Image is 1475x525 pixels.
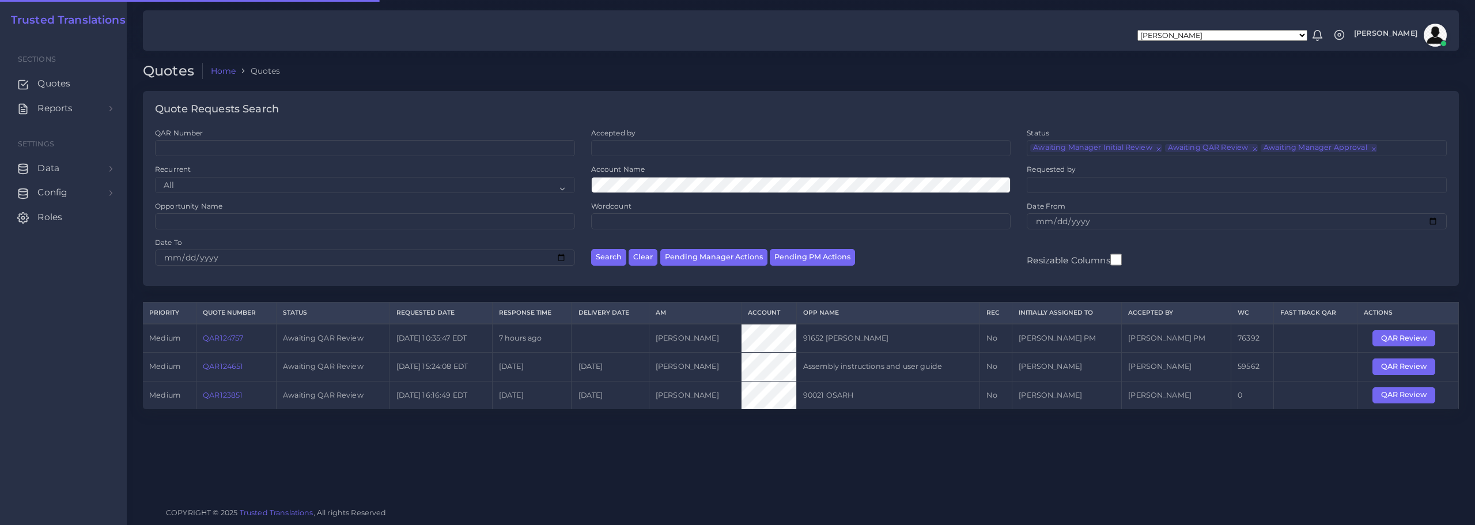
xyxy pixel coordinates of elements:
th: Opp Name [796,303,980,324]
label: Requested by [1027,164,1076,174]
a: QAR Review [1372,362,1443,371]
a: Trusted Translations [240,508,313,517]
label: Account Name [591,164,645,174]
span: Quotes [37,77,70,90]
label: Recurrent [155,164,191,174]
li: Quotes [236,65,280,77]
button: Search [591,249,626,266]
a: Home [211,65,236,77]
th: Delivery Date [572,303,649,324]
td: 7 hours ago [492,324,572,353]
th: Actions [1357,303,1458,324]
th: Requested Date [389,303,492,324]
td: [PERSON_NAME] [649,381,741,409]
a: Config [9,180,118,205]
th: Response Time [492,303,572,324]
td: [DATE] 16:16:49 EDT [389,381,492,409]
h4: Quote Requests Search [155,103,279,116]
td: Awaiting QAR Review [276,381,389,409]
th: Initially Assigned to [1012,303,1122,324]
span: medium [149,334,180,342]
td: No [980,353,1012,381]
td: 0 [1231,381,1273,409]
button: QAR Review [1372,358,1435,375]
img: avatar [1424,24,1447,47]
label: Status [1027,128,1049,138]
a: Reports [9,96,118,120]
li: Awaiting Manager Approval [1261,144,1376,152]
td: [PERSON_NAME] [1012,381,1122,409]
td: 76392 [1231,324,1273,353]
td: [DATE] 10:35:47 EDT [389,324,492,353]
td: [DATE] [572,381,649,409]
button: Pending Manager Actions [660,249,767,266]
td: [PERSON_NAME] [1122,381,1231,409]
td: 90021 OSARH [796,381,980,409]
button: QAR Review [1372,330,1435,346]
td: Awaiting QAR Review [276,353,389,381]
label: Date From [1027,201,1065,211]
a: Roles [9,205,118,229]
th: WC [1231,303,1273,324]
td: 91652 [PERSON_NAME] [796,324,980,353]
span: COPYRIGHT © 2025 [166,507,387,519]
span: Reports [37,102,73,115]
label: Wordcount [591,201,631,211]
th: REC [980,303,1012,324]
button: Pending PM Actions [770,249,855,266]
span: , All rights Reserved [313,507,387,519]
td: [DATE] [492,381,572,409]
input: Resizable Columns [1110,252,1122,267]
a: QAR123851 [203,391,243,399]
span: Config [37,186,67,199]
th: Status [276,303,389,324]
a: Data [9,156,118,180]
button: QAR Review [1372,387,1435,403]
td: [PERSON_NAME] PM [1122,324,1231,353]
td: [DATE] 15:24:08 EDT [389,353,492,381]
td: 59562 [1231,353,1273,381]
span: Data [37,162,59,175]
a: [PERSON_NAME]avatar [1348,24,1451,47]
th: Account [742,303,797,324]
th: Fast Track QAR [1273,303,1357,324]
span: Settings [18,139,54,148]
span: Roles [37,211,62,224]
span: Sections [18,55,56,63]
li: Awaiting Manager Initial Review [1030,144,1162,152]
td: [PERSON_NAME] PM [1012,324,1122,353]
button: Clear [629,249,657,266]
th: Priority [143,303,196,324]
span: [PERSON_NAME] [1354,30,1417,37]
td: Awaiting QAR Review [276,324,389,353]
a: Trusted Translations [3,14,126,27]
a: QAR Review [1372,390,1443,399]
td: No [980,381,1012,409]
span: medium [149,391,180,399]
th: AM [649,303,741,324]
label: Opportunity Name [155,201,222,211]
td: Assembly instructions and user guide [796,353,980,381]
a: Quotes [9,71,118,96]
h2: Quotes [143,63,203,80]
td: [PERSON_NAME] [649,324,741,353]
a: QAR124757 [203,334,243,342]
span: medium [149,362,180,371]
label: Accepted by [591,128,636,138]
td: [PERSON_NAME] [1012,353,1122,381]
td: [PERSON_NAME] [1122,353,1231,381]
th: Quote Number [196,303,276,324]
td: No [980,324,1012,353]
td: [DATE] [572,353,649,381]
li: Awaiting QAR Review [1165,144,1258,152]
th: Accepted by [1122,303,1231,324]
a: QAR124651 [203,362,243,371]
label: Resizable Columns [1027,252,1121,267]
label: Date To [155,237,182,247]
td: [PERSON_NAME] [649,353,741,381]
td: [DATE] [492,353,572,381]
label: QAR Number [155,128,203,138]
a: QAR Review [1372,333,1443,342]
